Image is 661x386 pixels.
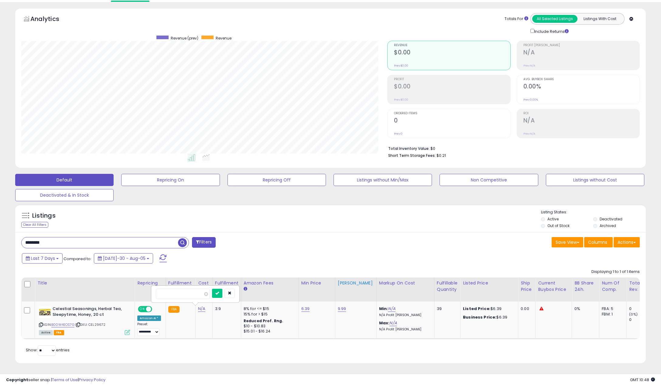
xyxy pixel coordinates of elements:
small: FBA [168,306,180,313]
div: 3.9 [215,306,236,312]
span: 2025-08-13 10:48 GMT [630,377,655,383]
strong: Copyright [6,377,28,383]
h2: 0 [394,117,510,125]
div: Fulfillment Cost [215,280,238,293]
li: $0 [388,144,635,152]
span: $0.21 [437,153,446,158]
button: Non Competitive [440,174,538,186]
h2: 0.00% [523,83,639,91]
button: Last 7 Days [22,253,63,264]
label: Out of Stock [547,223,570,228]
b: Business Price: [463,314,496,320]
button: All Selected Listings [532,15,577,23]
div: ASIN: [39,306,130,334]
b: Reduced Prof. Rng. [244,318,283,323]
div: Repricing [137,280,163,286]
div: Displaying 1 to 1 of 1 items [591,269,640,275]
h2: N/A [523,49,639,57]
div: Clear All Filters [21,222,48,228]
div: Title [37,280,132,286]
div: BB Share 24h. [574,280,597,293]
span: FBA [54,330,64,335]
a: N/A [389,320,397,326]
h2: N/A [523,117,639,125]
span: Ordered Items [394,112,510,115]
b: Max: [379,320,390,326]
h2: $0.00 [394,49,510,57]
label: Active [547,216,559,222]
h2: $0.00 [394,83,510,91]
b: Short Term Storage Fees: [388,153,436,158]
div: $6.39 [463,315,513,320]
span: Last 7 Days [31,255,55,261]
div: 0 [629,306,654,312]
div: FBM: 1 [602,312,622,317]
div: seller snap | | [6,377,105,383]
div: 0 [629,317,654,322]
span: Profit [394,78,510,81]
div: Fulfillment [168,280,193,286]
span: All listings currently available for purchase on Amazon [39,330,53,335]
span: [DATE]-30 - Aug-05 [103,255,146,261]
span: ON [139,307,146,312]
div: Total Rev. [629,280,651,293]
button: Save View [552,237,583,247]
span: Revenue [216,36,231,41]
a: 9.99 [338,306,346,312]
small: Prev: N/A [523,132,535,136]
small: (0%) [629,312,638,317]
div: Num of Comp. [602,280,624,293]
span: Profit [PERSON_NAME] [523,44,639,47]
span: Compared to: [63,256,91,262]
button: Listings without Min/Max [334,174,432,186]
h5: Analytics [30,15,71,25]
a: B00W4EOS7G [51,322,74,327]
span: Columns [588,239,607,245]
div: Preset: [137,322,161,336]
div: FBA: 5 [602,306,622,312]
button: Listings without Cost [546,174,644,186]
label: Deactivated [600,216,622,222]
a: N/A [388,306,395,312]
small: Prev: $0.00 [394,98,408,102]
div: Include Returns [526,28,576,35]
p: Listing States: [541,209,646,215]
div: Fulfillable Quantity [437,280,458,293]
button: Listings With Cost [577,15,622,23]
div: $10 - $10.83 [244,324,294,329]
a: N/A [198,306,205,312]
div: 0.00 [521,306,531,312]
p: N/A Profit [PERSON_NAME] [379,327,430,332]
div: Totals For [505,16,528,22]
div: [PERSON_NAME] [338,280,374,286]
b: Min: [379,306,388,312]
button: Filters [192,237,216,248]
div: Listed Price [463,280,515,286]
div: Ship Price [521,280,533,293]
button: Repricing Off [228,174,326,186]
button: [DATE]-30 - Aug-05 [94,253,153,264]
small: Prev: 0.00% [523,98,538,102]
span: Revenue (prev) [171,36,198,41]
div: Amazon AI * [137,315,161,321]
th: The percentage added to the cost of goods (COGS) that forms the calculator for Min & Max prices. [376,277,434,302]
small: Prev: N/A [523,64,535,67]
span: Show: entries [26,347,70,353]
small: Prev: $0.00 [394,64,408,67]
div: Markup on Cost [379,280,432,286]
button: Columns [584,237,613,247]
b: Total Inventory Value: [388,146,430,151]
img: 51dOxWnUnBL._SL40_.jpg [39,306,51,318]
div: Amazon Fees [244,280,296,286]
a: Privacy Policy [79,377,105,383]
div: 39 [437,306,456,312]
div: $15.01 - $16.24 [244,329,294,334]
p: N/A Profit [PERSON_NAME] [379,313,430,317]
a: Terms of Use [52,377,78,383]
div: 15% for > $15 [244,312,294,317]
div: 8% for <= $15 [244,306,294,312]
div: Cost [198,280,210,286]
div: $6.39 [463,306,513,312]
span: Revenue [394,44,510,47]
h5: Listings [32,212,56,220]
